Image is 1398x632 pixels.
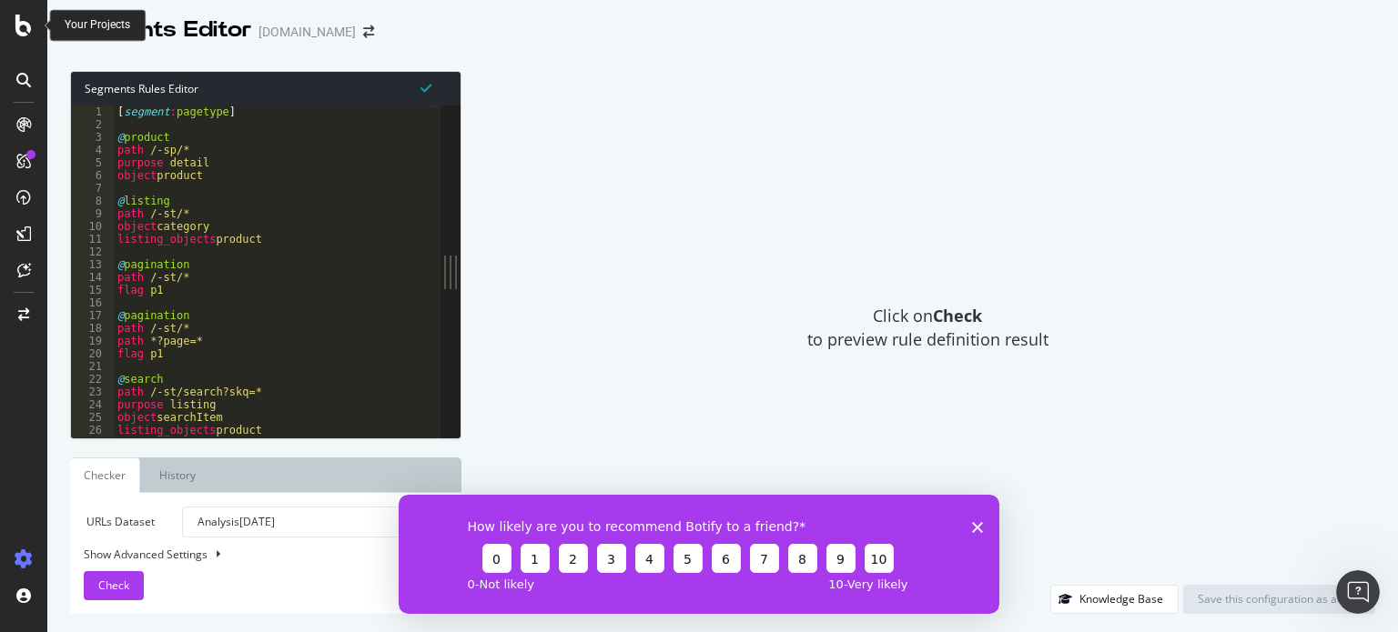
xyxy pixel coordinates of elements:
[62,15,251,45] div: Segments Editor
[71,207,114,220] div: 9
[71,360,114,373] div: 21
[71,72,461,105] div: Segments Rules Editor
[70,507,168,537] label: URLs Dataset
[363,25,374,38] div: arrow-right-arrow-left
[71,156,114,169] div: 5
[1050,591,1179,607] a: Knowledge Base
[65,17,130,33] div: Your Projects
[145,457,210,493] a: History
[71,398,114,411] div: 24
[399,495,999,614] iframe: Survey from Botify
[71,258,114,271] div: 13
[71,424,114,436] div: 26
[71,322,114,335] div: 18
[71,296,114,309] div: 16
[1336,570,1380,614] iframe: Intercom live chat
[420,79,431,96] span: Syntax is valid
[98,577,129,593] span: Check
[71,335,114,347] div: 19
[71,220,114,233] div: 10
[933,305,982,326] strong: Check
[71,246,114,258] div: 12
[71,411,114,424] div: 25
[84,571,144,600] button: Check
[71,373,114,386] div: 22
[71,131,114,144] div: 3
[1183,585,1375,614] button: Save this configuration as active
[71,347,114,360] div: 20
[70,457,140,493] a: Checker
[71,436,114,449] div: 27
[1050,585,1179,614] button: Knowledge Base
[71,118,114,131] div: 2
[70,547,434,562] div: Show Advanced Settings
[71,233,114,246] div: 11
[71,309,114,322] div: 17
[71,195,114,207] div: 8
[71,386,114,398] div: 23
[71,182,114,195] div: 7
[807,305,1048,351] span: Click on to preview rule definition result
[1198,591,1361,607] div: Save this configuration as active
[71,271,114,284] div: 14
[1079,591,1163,607] div: Knowledge Base
[71,284,114,296] div: 15
[71,105,114,118] div: 1
[71,169,114,182] div: 6
[258,23,356,41] div: [DOMAIN_NAME]
[71,144,114,156] div: 4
